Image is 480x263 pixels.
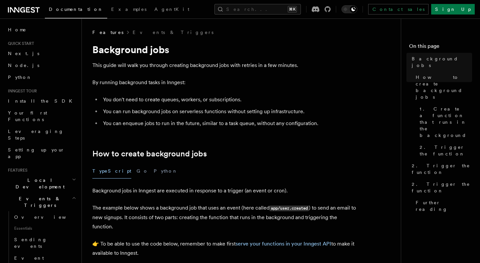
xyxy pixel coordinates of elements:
span: Next.js [8,51,39,56]
button: Toggle dark mode [341,5,357,13]
span: Quick start [5,41,34,46]
a: Your first Functions [5,107,78,125]
a: Next.js [5,48,78,59]
a: Home [5,24,78,36]
p: By running background tasks in Inngest: [92,78,356,87]
span: Further reading [416,199,472,213]
span: Features [5,168,27,173]
span: Essentials [12,223,78,234]
span: Home [8,26,26,33]
p: This guide will walk you through creating background jobs with retries in a few minutes. [92,61,356,70]
button: Events & Triggers [5,193,78,211]
h1: Background jobs [92,44,356,55]
span: Install the SDK [8,98,76,104]
span: Sending events [14,237,47,249]
button: Go [137,164,148,179]
span: Background jobs [412,55,472,69]
a: 2. Trigger the function [409,178,472,197]
span: 2. Trigger the function [420,144,472,157]
a: AgentKit [150,2,193,18]
span: Features [92,29,123,36]
span: Overview [14,214,82,220]
span: Node.js [8,63,39,68]
li: You don't need to create queues, workers, or subscriptions. [101,95,356,104]
span: Your first Functions [8,110,47,122]
span: Inngest tour [5,88,37,94]
button: TypeScript [92,164,131,179]
button: Search...⌘K [214,4,301,15]
p: Background jobs in Inngest are executed in response to a trigger (an event or cron). [92,186,356,195]
a: Leveraging Steps [5,125,78,144]
span: How to create background jobs [416,74,472,100]
p: 👉 To be able to use the code below, remember to make first to make it available to Inngest. [92,239,356,258]
a: Python [5,71,78,83]
code: app/user.created [270,206,309,211]
a: Install the SDK [5,95,78,107]
span: Setting up your app [8,147,65,159]
a: 2. Trigger the function [409,160,472,178]
span: Examples [111,7,146,12]
p: The example below shows a background job that uses an event (here called ) to send an email to ne... [92,203,356,231]
a: Further reading [413,197,472,215]
button: Local Development [5,174,78,193]
a: Contact sales [368,4,429,15]
a: How to create background jobs [92,149,207,158]
h4: On this page [409,42,472,53]
li: You can enqueue jobs to run in the future, similar to a task queue, without any configuration. [101,119,356,128]
a: 1. Create a function that runs in the background [417,103,472,141]
span: 1. Create a function that runs in the background [420,106,472,139]
a: Background jobs [409,53,472,71]
a: Node.js [5,59,78,71]
a: serve your functions in your Inngest API [236,241,331,247]
a: Examples [107,2,150,18]
a: How to create background jobs [413,71,472,103]
span: Events & Triggers [5,195,72,209]
li: You can run background jobs on serverless functions without setting up infrastructure. [101,107,356,116]
kbd: ⌘K [288,6,297,13]
span: 2. Trigger the function [412,162,472,176]
a: Sign Up [431,4,475,15]
span: 2. Trigger the function [412,181,472,194]
span: AgentKit [154,7,189,12]
a: Overview [12,211,78,223]
a: 2. Trigger the function [417,141,472,160]
a: Documentation [45,2,107,18]
span: Python [8,75,32,80]
a: Sending events [12,234,78,252]
span: Leveraging Steps [8,129,64,141]
span: Local Development [5,177,72,190]
span: Documentation [49,7,103,12]
a: Setting up your app [5,144,78,162]
a: Events & Triggers [133,29,213,36]
button: Python [154,164,178,179]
